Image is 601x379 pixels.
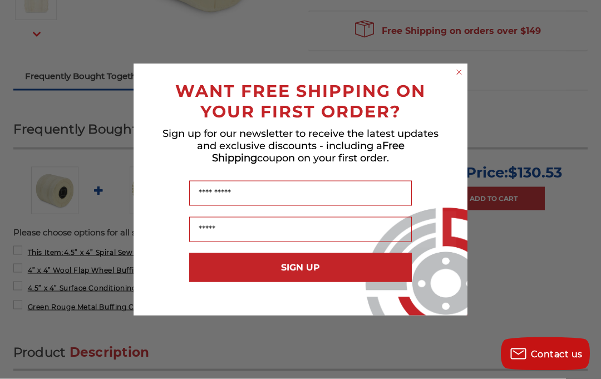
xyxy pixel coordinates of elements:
[501,337,590,371] button: Contact us
[454,67,465,78] button: Close dialog
[189,253,412,282] button: SIGN UP
[531,349,583,360] span: Contact us
[212,140,405,164] span: Free Shipping
[162,127,439,164] span: Sign up for our newsletter to receive the latest updates and exclusive discounts - including a co...
[189,217,412,242] input: Email
[175,81,426,122] span: WANT FREE SHIPPING ON YOUR FIRST ORDER?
